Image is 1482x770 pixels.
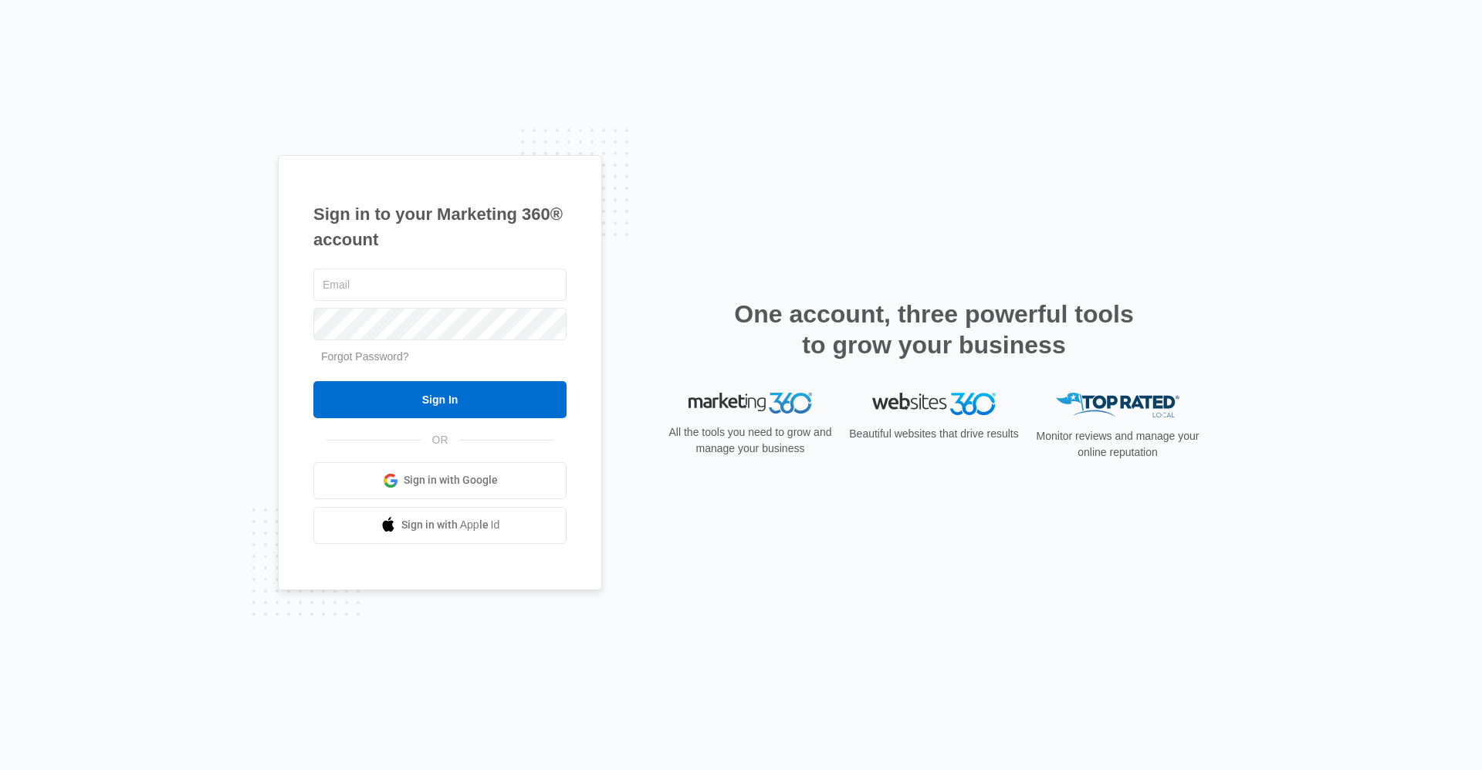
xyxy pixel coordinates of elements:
[1056,393,1179,418] img: Top Rated Local
[872,393,996,415] img: Websites 360
[313,268,567,301] input: Email
[313,462,567,499] a: Sign in with Google
[1031,428,1204,461] p: Monitor reviews and manage your online reputation
[404,472,498,488] span: Sign in with Google
[421,432,459,448] span: OR
[313,381,567,418] input: Sign In
[313,201,567,252] h1: Sign in to your Marketing 360® account
[313,507,567,544] a: Sign in with Apple Id
[401,517,500,533] span: Sign in with Apple Id
[321,350,409,363] a: Forgot Password?
[848,426,1020,442] p: Beautiful websites that drive results
[689,393,812,414] img: Marketing 360
[729,299,1139,360] h2: One account, three powerful tools to grow your business
[664,424,837,457] p: All the tools you need to grow and manage your business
